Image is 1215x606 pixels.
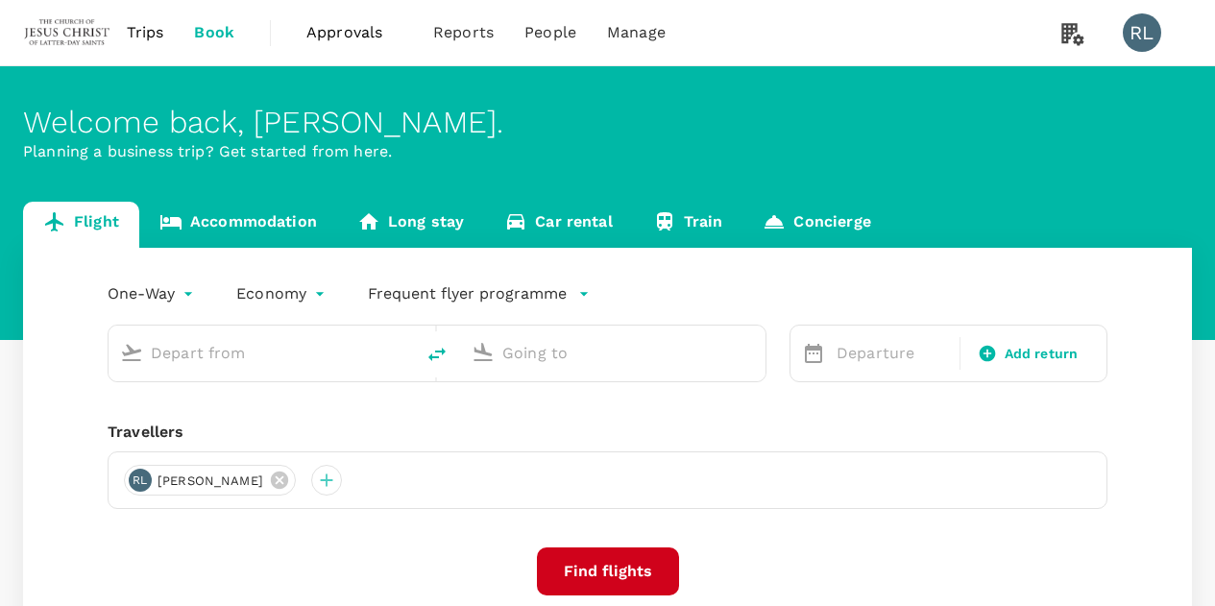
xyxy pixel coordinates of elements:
[414,331,460,377] button: delete
[108,279,198,309] div: One-Way
[337,202,484,248] a: Long stay
[502,338,725,368] input: Going to
[194,21,234,44] span: Book
[23,12,111,54] img: The Malaysian Church of Jesus Christ of Latter-day Saints
[1005,344,1079,364] span: Add return
[108,421,1107,444] div: Travellers
[537,547,679,595] button: Find flights
[23,140,1192,163] p: Planning a business trip? Get started from here.
[524,21,576,44] span: People
[23,105,1192,140] div: Welcome back , [PERSON_NAME] .
[484,202,633,248] a: Car rental
[127,21,164,44] span: Trips
[236,279,329,309] div: Economy
[433,21,494,44] span: Reports
[368,282,567,305] p: Frequent flyer programme
[306,21,402,44] span: Approvals
[124,465,296,496] div: RL[PERSON_NAME]
[146,472,275,491] span: [PERSON_NAME]
[742,202,890,248] a: Concierge
[633,202,743,248] a: Train
[139,202,337,248] a: Accommodation
[368,282,590,305] button: Frequent flyer programme
[129,469,152,492] div: RL
[23,202,139,248] a: Flight
[607,21,666,44] span: Manage
[752,351,756,354] button: Open
[151,338,374,368] input: Depart from
[1123,13,1161,52] div: RL
[401,351,404,354] button: Open
[837,342,948,365] p: Departure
